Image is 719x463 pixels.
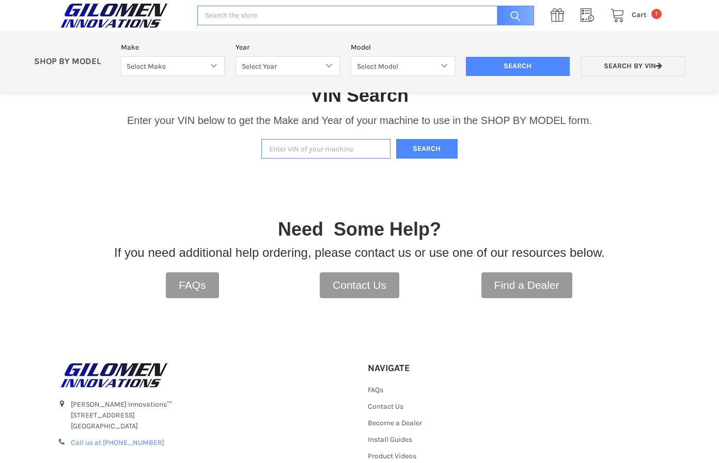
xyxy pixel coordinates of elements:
p: Need Some Help? [278,215,441,243]
p: SHOP BY MODEL [29,56,116,67]
a: Search by VIN [581,56,685,76]
a: Contact Us [320,272,399,298]
a: Cart 1 [605,9,662,22]
img: GILOMEN INNOVATIONS [57,3,171,28]
label: Make [121,42,225,53]
a: GILOMEN INNOVATIONS [57,362,351,388]
label: Year [236,42,340,53]
label: Model [351,42,455,53]
a: FAQs [368,385,383,394]
p: If you need additional help ordering, please contact us or use one of our resources below. [114,243,605,262]
button: Search [396,139,458,159]
img: GILOMEN INNOVATIONS [57,362,171,388]
a: FAQs [166,272,219,298]
a: GILOMEN INNOVATIONS [57,3,186,28]
a: Find a Dealer [481,272,572,298]
p: Enter your VIN below to get the Make and Year of your machine to use in the SHOP BY MODEL form. [127,113,592,128]
a: Become a Dealer [368,419,422,427]
span: 1 [651,9,662,19]
input: Enter VIN of your machine [261,139,390,159]
a: Product Videos [368,452,416,460]
a: Call us at [PHONE_NUMBER] [71,438,164,447]
h5: Navigate [368,362,455,374]
span: Cart [632,10,647,19]
address: [PERSON_NAME] Innovations™ [STREET_ADDRESS] [GEOGRAPHIC_DATA] [71,399,351,431]
input: Search [466,57,570,76]
a: Install Guides [368,435,412,444]
input: Search the store [197,6,534,26]
input: Search [492,6,534,26]
a: Contact Us [368,402,403,411]
h1: VIN Search [310,84,409,107]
